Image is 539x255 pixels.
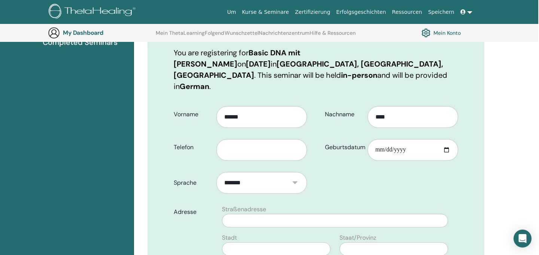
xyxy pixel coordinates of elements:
img: cog.svg [421,27,430,39]
a: Wunschzettel [225,30,259,42]
b: [DATE] [246,59,271,69]
label: Sprache [168,176,216,190]
a: Ressourcen [389,5,425,19]
a: Zertifizierung [292,5,333,19]
a: Erfolgsgeschichten [333,5,389,19]
a: Kurse & Seminare [239,5,292,19]
label: Telefon [168,140,216,154]
b: Basic DNA mit [PERSON_NAME] [174,48,301,69]
label: Geburtsdatum [319,140,368,154]
h3: My Dashboard [63,29,138,36]
a: Mein ThetaLearning [156,30,205,42]
label: Straßenadresse [222,205,266,214]
p: You are registering for on in . This seminar will be held and will be provided in . [174,47,458,92]
a: Speichern [425,5,457,19]
label: Vorname [168,107,216,122]
a: Um [224,5,239,19]
span: Completed Seminars [43,37,118,48]
a: Folgend [205,30,224,42]
a: Nachrichtenzentrum [259,30,310,42]
label: Adresse [168,205,217,219]
a: Hilfe & Ressourcen [310,30,356,42]
b: [GEOGRAPHIC_DATA], [GEOGRAPHIC_DATA], [GEOGRAPHIC_DATA] [174,59,443,80]
img: generic-user-icon.jpg [48,27,60,39]
label: Nachname [319,107,368,122]
b: German [180,82,209,91]
img: logo.png [49,4,138,21]
div: Open Intercom Messenger [514,230,532,248]
label: Stadt [222,233,237,242]
label: Staat/Provinz [339,233,376,242]
b: in-person [341,70,377,80]
a: Mein Konto [421,27,461,39]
